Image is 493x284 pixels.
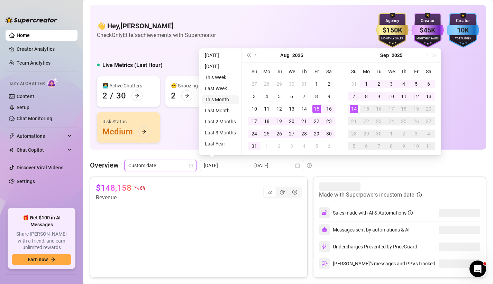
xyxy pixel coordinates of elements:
[422,127,435,140] td: 2025-10-04
[171,90,176,101] div: 2
[250,105,258,113] div: 10
[273,103,285,115] td: 2025-08-12
[348,78,360,90] td: 2025-08-31
[424,117,433,125] div: 27
[373,65,385,78] th: Tu
[298,140,310,152] td: 2025-09-04
[360,103,373,115] td: 2025-09-15
[202,129,239,137] li: Last 3 Months
[248,65,261,78] th: Su
[447,13,479,48] img: blue-badge-DgoSNQY1.svg
[348,127,360,140] td: 2025-09-28
[411,13,444,48] img: purple-badge-B9DA21FR.svg
[410,78,422,90] td: 2025-09-05
[263,105,271,113] div: 11
[246,163,252,168] span: swap-right
[292,190,297,195] span: dollar-circle
[246,163,252,168] span: to
[202,106,239,115] li: Last Month
[263,130,271,138] div: 25
[275,92,283,101] div: 5
[10,81,45,87] span: Izzy AI Chatter
[275,117,283,125] div: 19
[323,103,335,115] td: 2025-08-16
[362,142,371,150] div: 6
[285,78,298,90] td: 2025-07-30
[204,162,243,169] input: Start date
[360,115,373,127] td: 2025-09-22
[376,18,409,24] div: Agency
[362,92,371,101] div: 8
[350,92,358,101] div: 7
[385,103,398,115] td: 2025-09-17
[398,65,410,78] th: Th
[298,115,310,127] td: 2025-08-21
[469,261,486,277] iframe: Intercom live chat
[322,227,327,233] img: svg%3e
[387,92,395,101] div: 10
[96,182,131,193] article: $148,158
[134,186,139,190] span: fall
[9,148,13,152] img: Chat Copilot
[17,144,66,155] span: Chat Copilot
[410,140,422,152] td: 2025-10-10
[275,105,283,113] div: 12
[202,73,239,82] li: This Week
[17,60,51,66] a: Team Analytics
[387,130,395,138] div: 1
[12,254,71,265] button: Earn nowarrow-right
[310,103,323,115] td: 2025-08-15
[140,184,145,191] span: 6 %
[298,78,310,90] td: 2025-07-31
[360,78,373,90] td: 2025-09-01
[323,78,335,90] td: 2025-08-02
[348,90,360,103] td: 2025-09-07
[412,117,420,125] div: 26
[17,44,72,55] a: Creator Analytics
[267,190,272,195] span: line-chart
[261,65,273,78] th: Mo
[250,92,258,101] div: 3
[17,179,35,184] a: Settings
[184,93,189,98] span: arrow-right
[300,142,308,150] div: 4
[376,25,409,36] div: $150K
[424,130,433,138] div: 4
[385,90,398,103] td: 2025-09-10
[285,115,298,127] td: 2025-08-20
[385,115,398,127] td: 2025-09-24
[202,140,239,148] li: Last Year
[360,140,373,152] td: 2025-10-06
[350,105,358,113] div: 14
[411,25,444,36] div: $45K
[263,187,302,198] div: segmented control
[202,84,239,93] li: Last Week
[287,117,296,125] div: 20
[28,257,48,262] span: Earn now
[171,82,223,89] div: 😴 Snoozing Chatters
[325,105,333,113] div: 16
[51,257,55,262] span: arrow-right
[447,18,479,24] div: Creator
[248,115,261,127] td: 2025-08-17
[298,127,310,140] td: 2025-08-28
[323,90,335,103] td: 2025-08-09
[261,127,273,140] td: 2025-08-25
[398,90,410,103] td: 2025-09-11
[398,127,410,140] td: 2025-10-02
[298,65,310,78] th: Th
[387,117,395,125] div: 24
[263,92,271,101] div: 4
[350,142,358,150] div: 5
[90,160,119,170] article: Overview
[310,90,323,103] td: 2025-08-08
[410,103,422,115] td: 2025-09-19
[12,215,71,228] span: 🎁 Get $100 in AI Messages
[285,65,298,78] th: We
[102,61,163,69] h5: Live Metrics (Last Hour)
[263,117,271,125] div: 18
[362,130,371,138] div: 29
[248,78,261,90] td: 2025-07-27
[17,165,63,170] a: Discover Viral Videos
[422,103,435,115] td: 2025-09-20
